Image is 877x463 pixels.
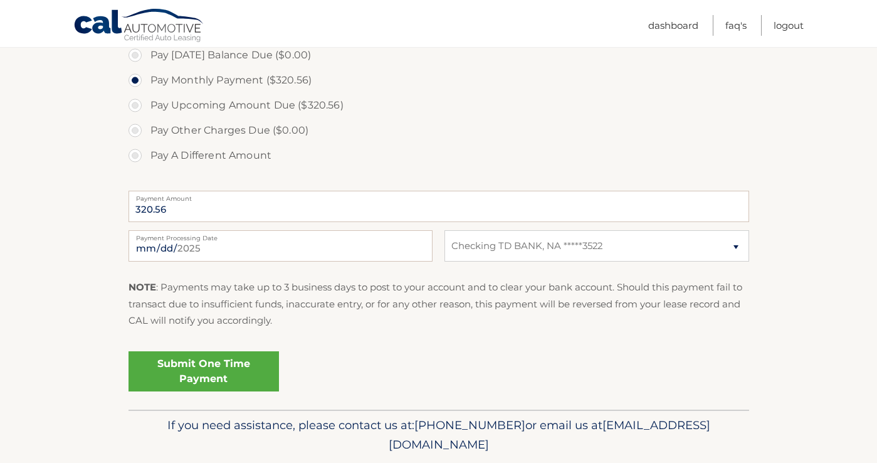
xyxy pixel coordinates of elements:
[725,15,747,36] a: FAQ's
[129,351,279,391] a: Submit One Time Payment
[414,418,525,432] span: [PHONE_NUMBER]
[129,143,749,168] label: Pay A Different Amount
[129,230,433,262] input: Payment Date
[129,279,749,329] p: : Payments may take up to 3 business days to post to your account and to clear your bank account....
[648,15,698,36] a: Dashboard
[129,191,749,222] input: Payment Amount
[129,93,749,118] label: Pay Upcoming Amount Due ($320.56)
[73,8,205,45] a: Cal Automotive
[129,230,433,240] label: Payment Processing Date
[774,15,804,36] a: Logout
[137,415,741,455] p: If you need assistance, please contact us at: or email us at
[129,68,749,93] label: Pay Monthly Payment ($320.56)
[129,118,749,143] label: Pay Other Charges Due ($0.00)
[129,43,749,68] label: Pay [DATE] Balance Due ($0.00)
[129,191,749,201] label: Payment Amount
[129,281,156,293] strong: NOTE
